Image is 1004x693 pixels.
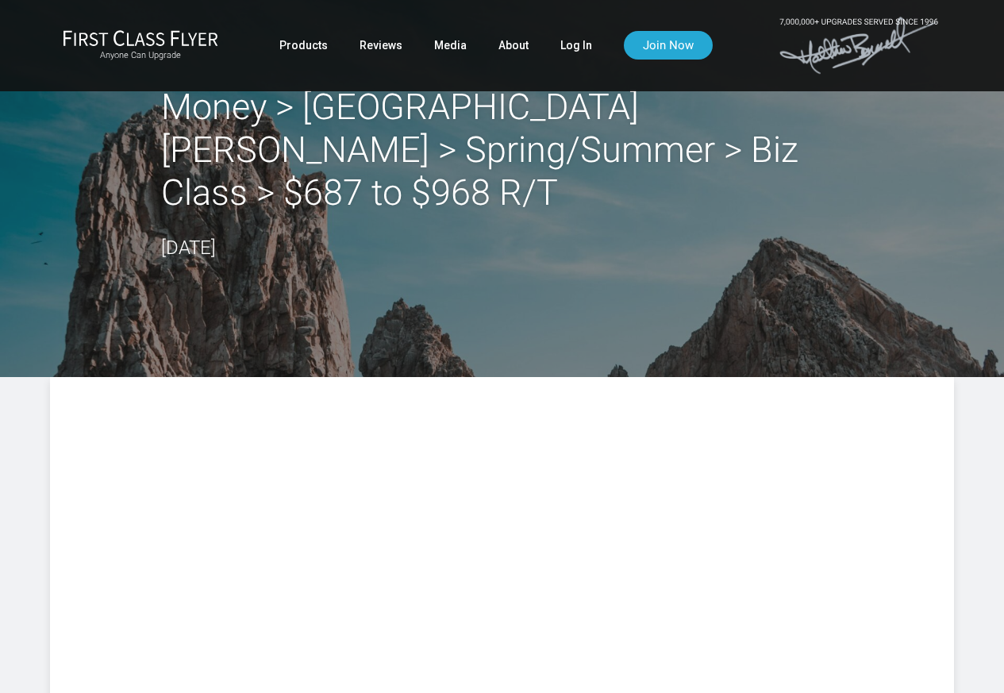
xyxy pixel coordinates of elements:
a: Join Now [624,31,713,60]
a: Media [434,31,467,60]
small: Anyone Can Upgrade [63,50,218,61]
a: Log In [560,31,592,60]
a: Reviews [360,31,402,60]
time: [DATE] [161,237,216,259]
a: About [498,31,529,60]
h2: Money > [GEOGRAPHIC_DATA][PERSON_NAME] > Spring/Summer > Biz Class > $687 to $968 R/T [161,86,844,214]
a: First Class FlyerAnyone Can Upgrade [63,29,218,61]
a: Products [279,31,328,60]
img: First Class Flyer [63,29,218,46]
img: summary.svg [129,441,875,579]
